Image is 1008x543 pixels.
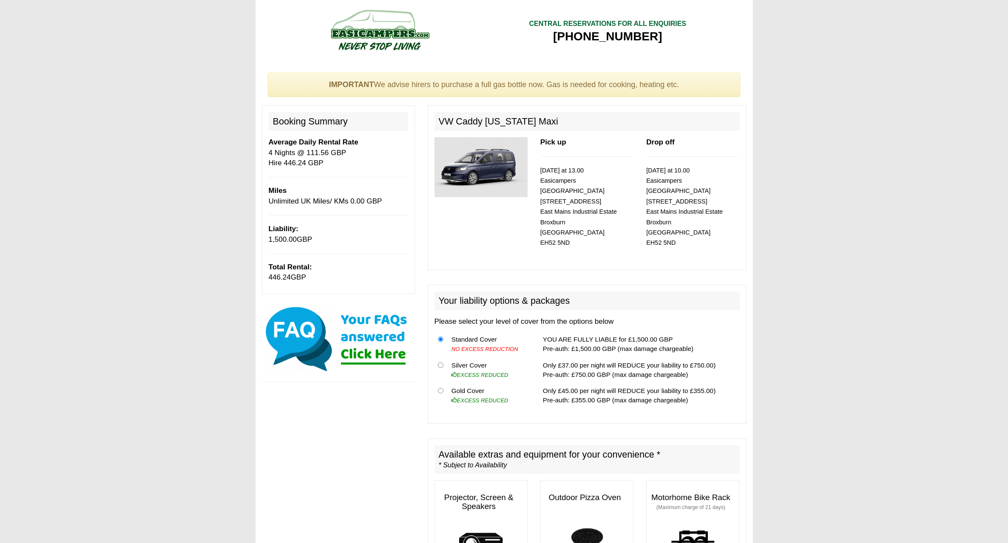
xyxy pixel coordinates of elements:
h3: Motorhome Bike Rack [647,489,739,515]
b: Pick up [540,138,566,146]
td: Standard Cover [448,331,530,357]
td: Silver Cover [448,357,530,383]
small: [DATE] at 10.00 Easicampers [GEOGRAPHIC_DATA] [STREET_ADDRESS] East Mains Industrial Estate Broxb... [646,167,723,246]
h2: Available extras and equipment for your convenience * [434,445,740,474]
td: Only £45.00 per night will REDUCE your liability to £355.00) Pre-auth: £355.00 GBP (max damage ch... [539,383,740,408]
td: Only £37.00 per night will REDUCE your liability to £750.00) Pre-auth: £750.00 GBP (max damage ch... [539,357,740,383]
img: campers-checkout-logo.png [299,6,460,53]
strong: IMPORTANT [329,80,374,89]
h2: VW Caddy [US_STATE] Maxi [434,112,740,131]
h3: Outdoor Pizza Oven [541,489,633,506]
img: 348.jpg [434,137,528,197]
b: Average Daily Rental Rate [269,138,358,146]
div: CENTRAL RESERVATIONS FOR ALL ENQUIRIES [529,19,686,29]
img: Click here for our most common FAQs [262,305,415,373]
span: 446.24 [269,273,291,281]
i: * Subject to Availability [439,461,507,469]
div: We advise hirers to purchase a full gas bottle now. Gas is needed for cooking, heating etc. [268,73,741,97]
h2: Your liability options & packages [434,291,740,310]
td: Gold Cover [448,383,530,408]
h2: Booking Summary [269,112,408,131]
p: GBP [269,224,408,245]
span: 1,500.00 [269,235,297,243]
p: GBP [269,262,408,283]
b: Liability: [269,225,298,233]
p: Unlimited UK Miles/ KMs 0.00 GBP [269,186,408,206]
small: (Maximum charge of 21 days) [656,504,725,510]
td: YOU ARE FULLY LIABLE for £1,500.00 GBP Pre-auth: £1,500.00 GBP (max damage chargeable) [539,331,740,357]
p: Please select your level of cover from the options below [434,317,740,327]
small: [DATE] at 13.00 Easicampers [GEOGRAPHIC_DATA] [STREET_ADDRESS] East Mains Industrial Estate Broxb... [540,167,617,246]
b: Total Rental: [269,263,312,271]
i: NO EXCESS REDUCTION [451,346,518,352]
b: Drop off [646,138,674,146]
p: 4 Nights @ 111.56 GBP Hire 446.24 GBP [269,137,408,168]
div: [PHONE_NUMBER] [529,29,686,44]
h3: Projector, Screen & Speakers [435,489,527,515]
i: EXCESS REDUCED [451,397,508,404]
b: Miles [269,187,287,195]
i: EXCESS REDUCED [451,372,508,378]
